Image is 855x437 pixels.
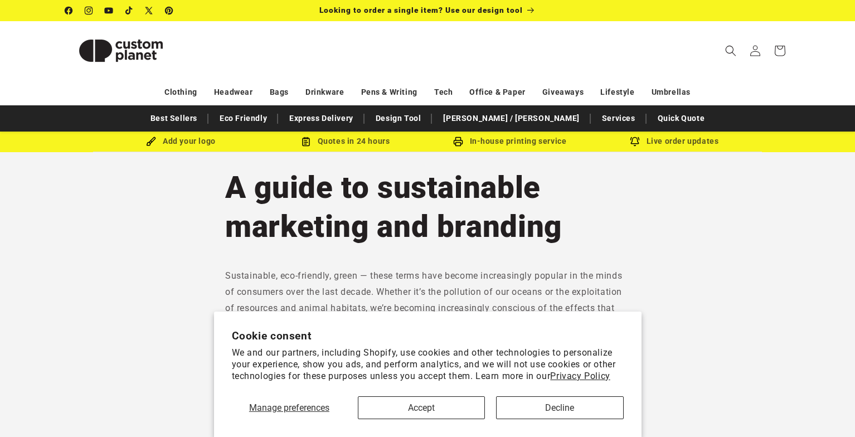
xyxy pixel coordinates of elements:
div: Quotes in 24 hours [263,134,428,148]
a: Eco Friendly [214,109,273,128]
a: Bags [270,82,289,102]
a: Custom Planet [61,21,181,80]
img: Order Updates Icon [301,137,311,147]
img: In-house printing [453,137,463,147]
a: Quick Quote [652,109,711,128]
div: In-house printing service [428,134,592,148]
a: Services [596,109,641,128]
img: Order updates [630,137,640,147]
a: Pens & Writing [361,82,417,102]
a: Lifestyle [600,82,634,102]
a: Headwear [214,82,253,102]
a: Tech [434,82,453,102]
a: Clothing [164,82,197,102]
button: Accept [358,396,485,419]
a: Privacy Policy [550,371,610,381]
summary: Search [718,38,743,63]
div: Live order updates [592,134,756,148]
a: [PERSON_NAME] / [PERSON_NAME] [438,109,585,128]
span: Manage preferences [249,402,329,413]
a: Drinkware [305,82,344,102]
img: Brush Icon [146,137,156,147]
div: Add your logo [99,134,263,148]
p: We and our partners, including Shopify, use cookies and other technologies to personalize your ex... [232,347,624,382]
a: Design Tool [370,109,427,128]
a: Giveaways [542,82,584,102]
button: Decline [496,396,623,419]
p: Sustainable, eco-friendly, green — these terms have become increasingly popular in the minds of c... [225,268,630,332]
h2: Cookie consent [232,329,624,342]
a: Umbrellas [652,82,691,102]
h1: A guide to sustainable marketing and branding [225,168,630,246]
span: Looking to order a single item? Use our design tool [319,6,523,14]
img: Custom Planet [65,26,177,76]
a: Best Sellers [145,109,203,128]
a: Express Delivery [284,109,359,128]
a: Office & Paper [469,82,525,102]
button: Manage preferences [232,396,347,419]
